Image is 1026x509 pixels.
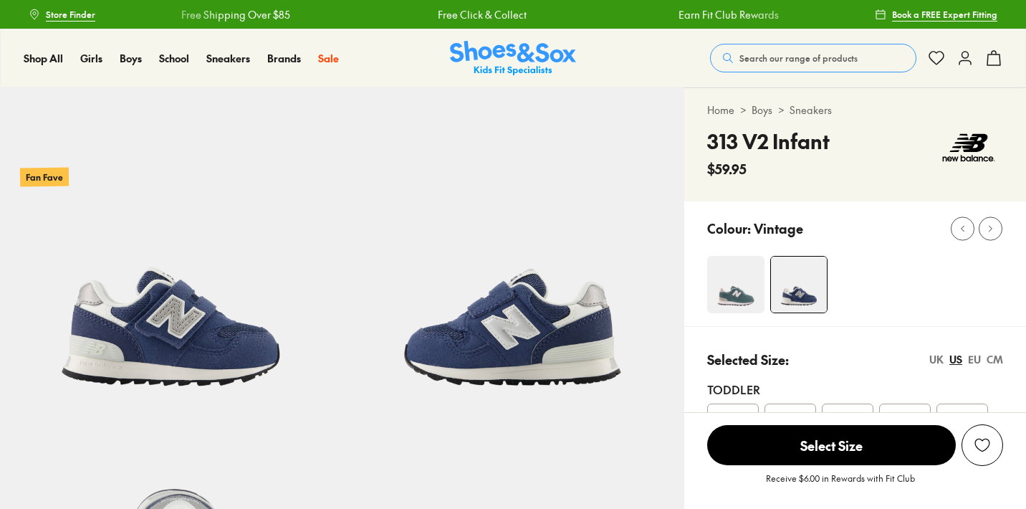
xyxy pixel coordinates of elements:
a: Store Finder [29,1,95,27]
div: > > [707,103,1003,118]
a: School [159,51,189,66]
a: Sneakers [790,103,832,118]
p: Receive $6.00 in Rewards with Fit Club [766,472,915,498]
span: School [159,51,189,65]
a: Brands [267,51,301,66]
button: Search our range of products [710,44,916,72]
span: Book a FREE Expert Fitting [892,8,997,21]
button: Select Size [707,424,956,466]
span: Search our range of products [739,52,858,65]
span: Girls [80,51,102,65]
div: Toddler [707,381,1003,398]
span: Shop All [24,51,63,65]
div: UK [929,352,944,367]
p: Vintage [754,219,803,238]
span: Select Size [707,425,956,465]
p: Colour: [707,219,751,238]
a: Earn Fit Club Rewards [679,7,779,22]
span: $59.95 [707,159,747,179]
img: 4-551102_1 [707,256,764,313]
span: Boys [120,51,142,65]
a: Home [707,103,734,118]
p: Fan Fave [20,167,69,186]
div: CM [987,352,1003,367]
button: Add to Wishlist [962,424,1003,466]
span: Sale [318,51,339,65]
span: Brands [267,51,301,65]
a: Boys [120,51,142,66]
a: Shoes & Sox [450,41,576,76]
img: SNS_Logo_Responsive.svg [450,41,576,76]
a: Girls [80,51,102,66]
img: Vendor logo [934,126,1003,169]
div: EU [968,352,981,367]
p: Selected Size: [707,350,789,369]
a: Book a FREE Expert Fitting [875,1,997,27]
h4: 313 V2 Infant [707,126,830,156]
span: Store Finder [46,8,95,21]
a: Free Shipping Over $85 [181,7,290,22]
a: Shop All [24,51,63,66]
div: US [949,352,962,367]
a: Free Click & Collect [438,7,527,22]
img: 5-538807_1 [342,87,684,429]
a: Sale [318,51,339,66]
img: 4-538806_1 [771,257,827,313]
a: Boys [752,103,772,118]
span: Sneakers [206,51,250,65]
a: Sneakers [206,51,250,66]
